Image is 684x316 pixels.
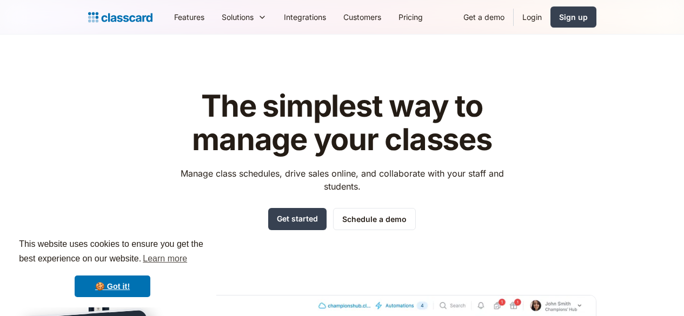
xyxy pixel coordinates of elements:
[222,11,254,23] div: Solutions
[170,167,514,193] p: Manage class schedules, drive sales online, and collaborate with your staff and students.
[88,10,152,25] a: home
[268,208,327,230] a: Get started
[335,5,390,29] a: Customers
[170,90,514,156] h1: The simplest way to manage your classes
[275,5,335,29] a: Integrations
[213,5,275,29] div: Solutions
[333,208,416,230] a: Schedule a demo
[75,275,150,297] a: dismiss cookie message
[9,227,216,307] div: cookieconsent
[550,6,596,28] a: Sign up
[165,5,213,29] a: Features
[514,5,550,29] a: Login
[19,238,206,267] span: This website uses cookies to ensure you get the best experience on our website.
[141,251,189,267] a: learn more about cookies
[559,11,588,23] div: Sign up
[455,5,513,29] a: Get a demo
[390,5,431,29] a: Pricing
